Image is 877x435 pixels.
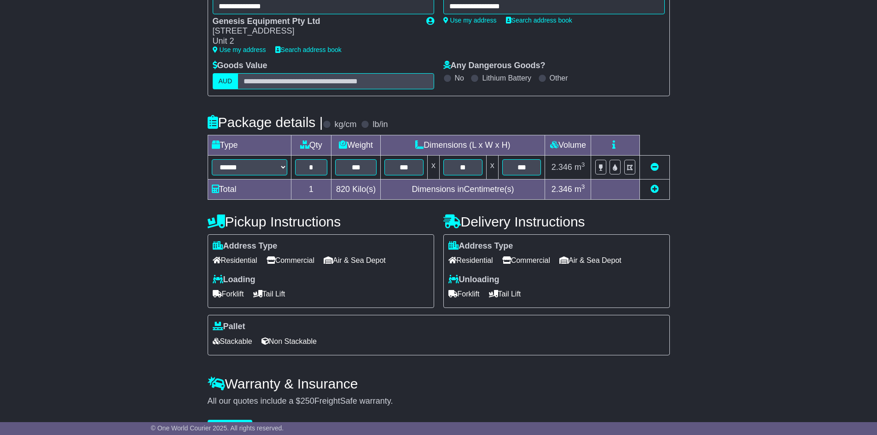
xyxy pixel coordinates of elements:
a: Use my address [213,46,266,53]
label: Address Type [213,241,278,251]
label: Other [550,74,568,82]
td: x [486,155,498,179]
td: Qty [291,135,331,155]
span: m [575,185,585,194]
span: m [575,162,585,172]
span: Residential [213,253,257,267]
span: 2.346 [552,162,572,172]
span: Air & Sea Depot [559,253,621,267]
a: Add new item [650,185,659,194]
td: Type [208,135,291,155]
span: Commercial [502,253,550,267]
a: Search address book [275,46,342,53]
span: 2.346 [552,185,572,194]
td: Total [208,179,291,199]
label: kg/cm [334,120,356,130]
sup: 3 [581,183,585,190]
label: Pallet [213,322,245,332]
span: Non Stackable [261,334,317,348]
label: Loading [213,275,256,285]
a: Search address book [506,17,572,24]
span: Residential [448,253,493,267]
a: Use my address [443,17,497,24]
span: Commercial [267,253,314,267]
h4: Package details | [208,115,323,130]
label: Goods Value [213,61,267,71]
td: Weight [331,135,381,155]
label: Lithium Battery [482,74,531,82]
span: Tail Lift [253,287,285,301]
label: lb/in [372,120,388,130]
div: All our quotes include a $ FreightSafe warranty. [208,396,670,406]
label: Address Type [448,241,513,251]
label: AUD [213,73,238,89]
span: 250 [301,396,314,406]
h4: Warranty & Insurance [208,376,670,391]
td: x [428,155,440,179]
h4: Pickup Instructions [208,214,434,229]
td: 1 [291,179,331,199]
div: Genesis Equipment Pty Ltd [213,17,417,27]
td: Dimensions in Centimetre(s) [381,179,545,199]
span: Forklift [448,287,480,301]
td: Dimensions (L x W x H) [381,135,545,155]
span: 820 [336,185,350,194]
label: Any Dangerous Goods? [443,61,546,71]
span: Stackable [213,334,252,348]
a: Remove this item [650,162,659,172]
sup: 3 [581,161,585,168]
label: No [455,74,464,82]
h4: Delivery Instructions [443,214,670,229]
td: Volume [545,135,591,155]
span: Air & Sea Depot [324,253,386,267]
div: Unit 2 [213,36,417,46]
span: Tail Lift [489,287,521,301]
div: [STREET_ADDRESS] [213,26,417,36]
label: Unloading [448,275,499,285]
span: Forklift [213,287,244,301]
span: © One World Courier 2025. All rights reserved. [151,424,284,432]
td: Kilo(s) [331,179,381,199]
